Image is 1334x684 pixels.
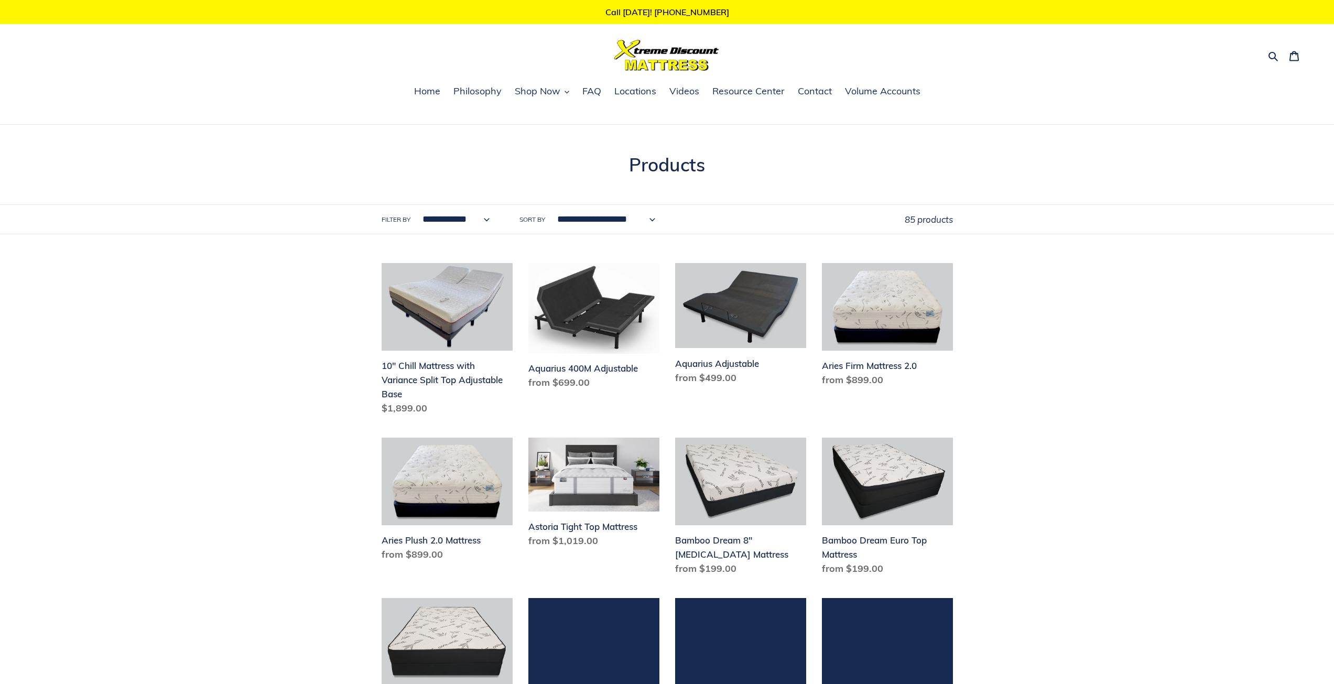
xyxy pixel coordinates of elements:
[577,84,606,100] a: FAQ
[609,84,661,100] a: Locations
[669,85,699,97] span: Videos
[509,84,574,100] button: Shop Now
[905,214,953,225] span: 85 products
[448,84,507,100] a: Philosophy
[675,438,806,580] a: Bamboo Dream 8" Memory Foam Mattress
[840,84,926,100] a: Volume Accounts
[664,84,704,100] a: Videos
[382,438,513,566] a: Aries Plush 2.0 Mattress
[712,85,785,97] span: Resource Center
[414,85,440,97] span: Home
[519,215,545,224] label: Sort by
[382,263,513,419] a: 10" Chill Mattress with Variance Split Top Adjustable Base
[528,438,659,552] a: Astoria Tight Top Mattress
[614,85,656,97] span: Locations
[675,263,806,388] a: Aquarius Adjustable
[793,84,837,100] a: Contact
[822,263,953,391] a: Aries Firm Mattress 2.0
[453,85,502,97] span: Philosophy
[409,84,446,100] a: Home
[382,215,410,224] label: Filter by
[798,85,832,97] span: Contact
[515,85,560,97] span: Shop Now
[822,438,953,580] a: Bamboo Dream Euro Top Mattress
[614,40,719,71] img: Xtreme Discount Mattress
[582,85,601,97] span: FAQ
[528,263,659,394] a: Aquarius 400M Adjustable
[629,153,705,176] span: Products
[845,85,920,97] span: Volume Accounts
[707,84,790,100] a: Resource Center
